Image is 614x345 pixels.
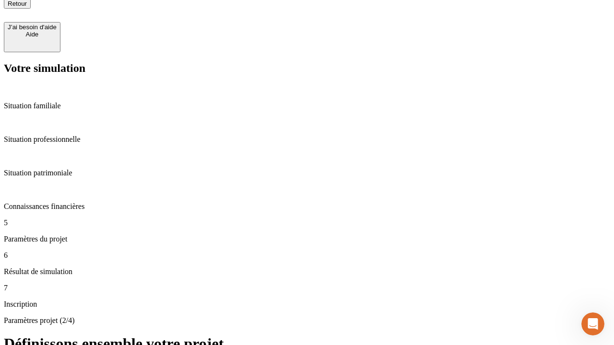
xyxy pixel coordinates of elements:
[4,235,610,243] p: Paramètres du projet
[4,316,610,325] p: Paramètres projet (2/4)
[4,62,610,75] h2: Votre simulation
[4,251,610,260] p: 6
[4,102,610,110] p: Situation familiale
[4,202,610,211] p: Connaissances financières
[4,22,60,52] button: J’ai besoin d'aideAide
[8,23,57,31] div: J’ai besoin d'aide
[4,169,610,177] p: Situation patrimoniale
[4,135,610,144] p: Situation professionnelle
[4,267,610,276] p: Résultat de simulation
[581,312,604,335] iframe: Intercom live chat
[4,218,610,227] p: 5
[4,284,610,292] p: 7
[8,31,57,38] div: Aide
[4,300,610,309] p: Inscription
